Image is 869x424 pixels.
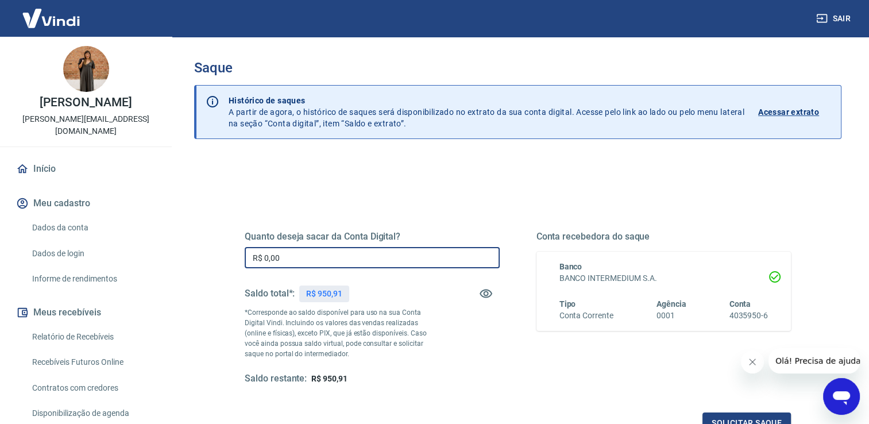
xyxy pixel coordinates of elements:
a: Acessar extrato [758,95,832,129]
h6: BANCO INTERMEDIUM S.A. [559,272,768,284]
a: Recebíveis Futuros Online [28,350,158,374]
iframe: Button to launch messaging window [823,378,860,415]
h6: Conta Corrente [559,310,613,322]
h5: Quanto deseja sacar da Conta Digital? [245,231,500,242]
a: Início [14,156,158,182]
button: Sair [814,8,855,29]
span: R$ 950,91 [311,374,347,383]
p: R$ 950,91 [306,288,342,300]
iframe: Message from company [768,348,860,373]
img: 4d6c15f7-c71a-4729-ae4d-d5b058f53428.jpeg [63,46,109,92]
span: Conta [729,299,751,309]
span: Tipo [559,299,576,309]
h3: Saque [194,60,841,76]
p: A partir de agora, o histórico de saques será disponibilizado no extrato da sua conta digital. Ac... [229,95,744,129]
a: Dados da conta [28,216,158,240]
button: Meu cadastro [14,191,158,216]
h6: 0001 [656,310,686,322]
img: Vindi [14,1,88,36]
p: Histórico de saques [229,95,744,106]
a: Informe de rendimentos [28,267,158,291]
a: Relatório de Recebíveis [28,325,158,349]
span: Agência [656,299,686,309]
p: [PERSON_NAME] [40,97,132,109]
iframe: Close message [741,350,764,373]
h6: 4035950-6 [729,310,768,322]
h5: Saldo restante: [245,373,307,385]
a: Contratos com credores [28,376,158,400]
span: Banco [559,262,582,271]
p: [PERSON_NAME][EMAIL_ADDRESS][DOMAIN_NAME] [9,113,163,137]
p: Acessar extrato [758,106,819,118]
h5: Saldo total*: [245,288,295,299]
span: Olá! Precisa de ajuda? [7,8,96,17]
h5: Conta recebedora do saque [536,231,791,242]
a: Dados de login [28,242,158,265]
button: Meus recebíveis [14,300,158,325]
p: *Corresponde ao saldo disponível para uso na sua Conta Digital Vindi. Incluindo os valores das ve... [245,307,436,359]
